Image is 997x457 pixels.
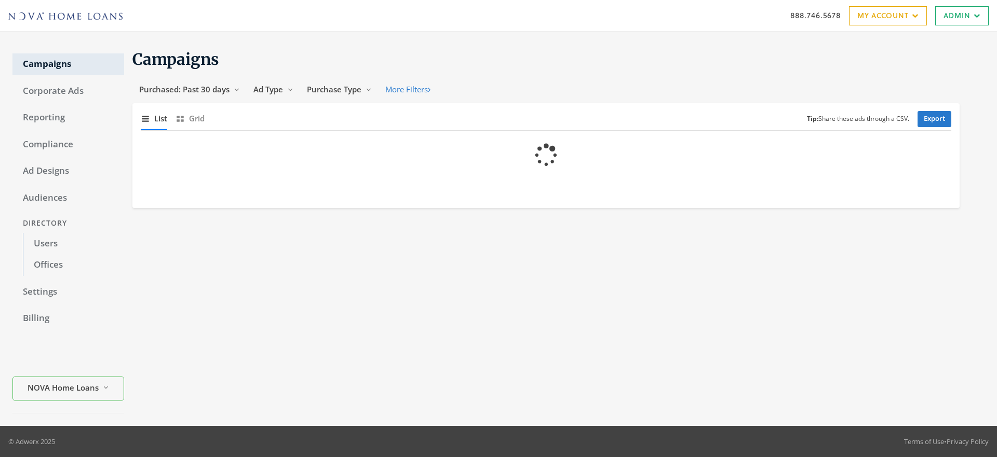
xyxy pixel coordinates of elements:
[141,107,167,130] button: List
[947,437,989,446] a: Privacy Policy
[132,80,247,99] button: Purchased: Past 30 days
[12,53,124,75] a: Campaigns
[8,436,55,447] p: © Adwerx 2025
[176,107,205,130] button: Grid
[790,10,841,21] a: 888.746.5678
[139,84,230,94] span: Purchased: Past 30 days
[154,113,167,124] span: List
[12,214,124,233] div: Directory
[132,49,219,69] span: Campaigns
[12,187,124,209] a: Audiences
[300,80,379,99] button: Purchase Type
[904,436,989,447] div: •
[379,80,437,99] button: More Filters
[918,111,951,127] a: Export
[23,254,124,276] a: Offices
[12,281,124,303] a: Settings
[12,377,124,401] button: NOVA Home Loans
[849,6,927,25] a: My Account
[253,84,283,94] span: Ad Type
[12,160,124,182] a: Ad Designs
[12,80,124,102] a: Corporate Ads
[807,114,909,124] small: Share these ads through a CSV.
[307,84,361,94] span: Purchase Type
[23,233,124,255] a: Users
[8,12,123,20] img: Adwerx
[12,308,124,329] a: Billing
[12,134,124,156] a: Compliance
[28,382,99,394] span: NOVA Home Loans
[904,437,944,446] a: Terms of Use
[247,80,300,99] button: Ad Type
[189,113,205,124] span: Grid
[807,114,818,123] b: Tip:
[935,6,989,25] a: Admin
[12,107,124,129] a: Reporting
